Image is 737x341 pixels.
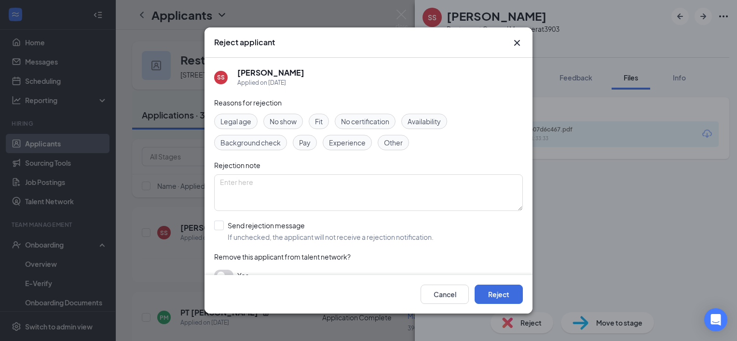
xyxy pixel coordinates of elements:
[214,252,351,261] span: Remove this applicant from talent network?
[421,285,469,304] button: Cancel
[704,308,727,331] div: Open Intercom Messenger
[237,270,249,281] span: Yes
[341,116,389,127] span: No certification
[384,137,403,148] span: Other
[511,37,523,49] button: Close
[475,285,523,304] button: Reject
[214,98,282,107] span: Reasons for rejection
[408,116,441,127] span: Availability
[329,137,366,148] span: Experience
[237,67,304,78] h5: [PERSON_NAME]
[214,161,260,170] span: Rejection note
[214,37,275,48] h3: Reject applicant
[220,116,251,127] span: Legal age
[315,116,323,127] span: Fit
[299,137,311,148] span: Pay
[220,137,281,148] span: Background check
[237,78,304,88] div: Applied on [DATE]
[270,116,297,127] span: No show
[217,73,225,81] div: SS
[511,37,523,49] svg: Cross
